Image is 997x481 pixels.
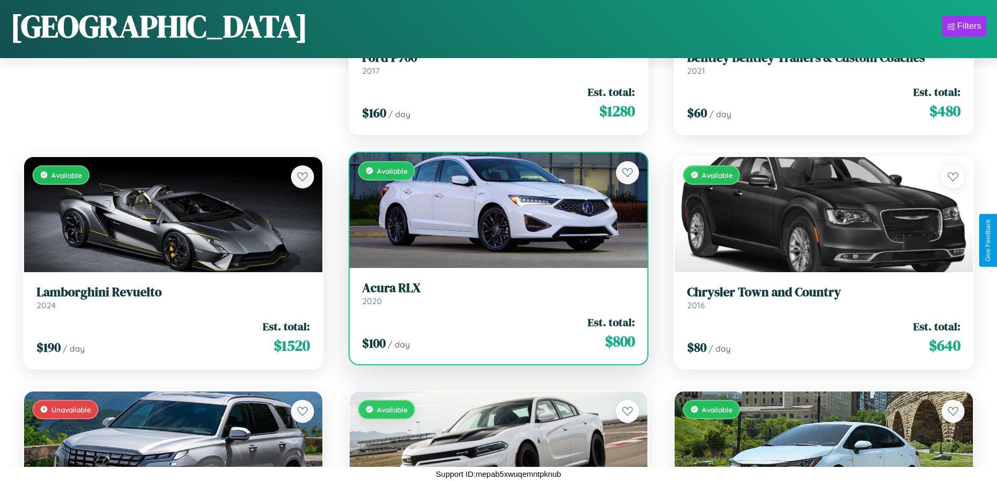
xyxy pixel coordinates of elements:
h3: Lamborghini Revuelto [37,285,310,300]
a: Ford P7002017 [362,50,635,76]
span: 2017 [362,65,379,76]
div: Give Feedback [984,219,992,262]
a: Acura RLX2020 [362,281,635,306]
span: / day [709,343,731,354]
span: Est. total: [263,319,310,334]
span: $ 480 [929,100,960,121]
a: Lamborghini Revuelto2024 [37,285,310,310]
span: Available [377,405,408,414]
h3: Ford P700 [362,50,635,65]
a: Chrysler Town and Country2016 [687,285,960,310]
span: $ 640 [929,335,960,356]
span: Est. total: [588,84,635,99]
span: 2021 [687,65,705,76]
span: Unavailable [51,405,91,414]
span: $ 800 [605,331,635,352]
h3: Chrysler Town and Country [687,285,960,300]
span: / day [709,109,731,119]
span: Est. total: [588,315,635,330]
h3: Bentley Bentley Trailers & Custom Coaches [687,50,960,65]
span: Available [702,171,733,180]
span: $ 60 [687,104,707,121]
span: / day [388,339,410,350]
a: Bentley Bentley Trailers & Custom Coaches2021 [687,50,960,76]
p: Support ID: mepab5xwuqemntpknub [436,467,561,481]
span: 2020 [362,296,382,306]
span: Est. total: [913,319,960,334]
span: $ 1280 [599,100,635,121]
span: $ 160 [362,104,386,121]
span: 2016 [687,300,705,310]
span: Available [51,171,82,180]
span: 2024 [37,300,56,310]
span: / day [388,109,410,119]
div: Filters [957,21,981,31]
span: Est. total: [913,84,960,99]
span: $ 1520 [274,335,310,356]
span: $ 100 [362,334,386,352]
span: Available [702,405,733,414]
span: Available [377,166,408,175]
span: / day [63,343,85,354]
h3: Acura RLX [362,281,635,296]
span: $ 190 [37,339,61,356]
span: $ 80 [687,339,707,356]
button: Filters [942,16,987,37]
h1: [GEOGRAPHIC_DATA] [10,5,308,48]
